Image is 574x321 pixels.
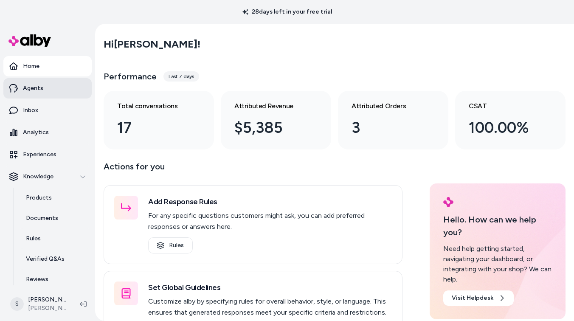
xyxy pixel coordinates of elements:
p: For any specific questions customers might ask, you can add preferred responses or answers here. [148,210,392,232]
div: Need help getting started, navigating your dashboard, or integrating with your shop? We can help. [443,244,552,284]
h3: Add Response Rules [148,196,392,208]
h3: Attributed Revenue [234,101,304,111]
a: Experiences [3,144,92,165]
h3: Set Global Guidelines [148,282,392,293]
p: Rules [26,234,41,243]
a: Visit Helpdesk [443,290,514,306]
p: 28 days left in your free trial [237,8,337,16]
p: Actions for you [104,160,402,180]
span: S [10,297,24,311]
div: 100.00% [469,116,538,139]
button: S[PERSON_NAME][PERSON_NAME] [5,290,73,318]
p: Home [23,62,39,70]
span: [PERSON_NAME] [28,304,66,313]
a: Inbox [3,100,92,121]
div: $5,385 [234,116,304,139]
a: Reviews [17,269,92,290]
button: Knowledge [3,166,92,187]
a: Agents [3,78,92,99]
p: Customize alby by specifying rules for overall behavior, style, or language. This ensures that ge... [148,296,392,318]
p: Inbox [23,106,38,115]
img: alby Logo [443,197,453,207]
p: Analytics [23,128,49,137]
h2: Hi [PERSON_NAME] ! [104,38,200,51]
a: Attributed Revenue $5,385 [221,91,331,149]
div: 17 [117,116,187,139]
p: Knowledge [23,172,53,181]
a: Attributed Orders 3 [338,91,448,149]
a: CSAT 100.00% [455,91,566,149]
h3: Total conversations [117,101,187,111]
p: [PERSON_NAME] [28,296,66,304]
div: 3 [352,116,421,139]
p: Products [26,194,52,202]
a: Home [3,56,92,76]
p: Reviews [26,275,48,284]
p: Documents [26,214,58,222]
h3: Performance [104,70,157,82]
h3: CSAT [469,101,538,111]
a: Products [17,188,92,208]
p: Hello. How can we help you? [443,213,552,239]
a: Documents [17,208,92,228]
a: Analytics [3,122,92,143]
h3: Attributed Orders [352,101,421,111]
p: Agents [23,84,43,93]
p: Verified Q&As [26,255,65,263]
img: alby Logo [8,34,51,47]
p: Experiences [23,150,56,159]
a: Rules [17,228,92,249]
a: Rules [148,237,193,253]
a: Verified Q&As [17,249,92,269]
a: Total conversations 17 [104,91,214,149]
div: Last 7 days [163,71,199,82]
